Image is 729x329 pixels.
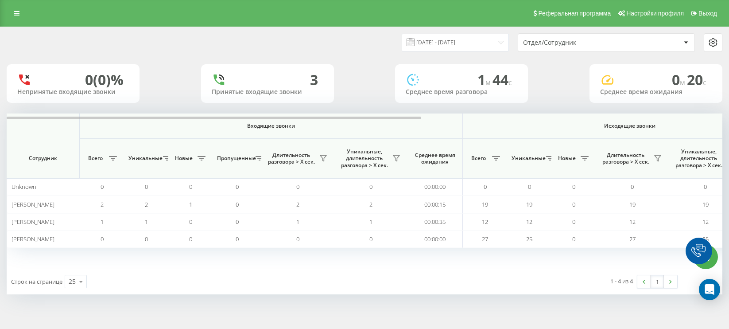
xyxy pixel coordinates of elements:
[626,10,684,17] span: Настройки профиля
[672,70,687,89] span: 0
[512,155,543,162] span: Уникальные
[407,213,463,231] td: 00:00:35
[414,152,456,165] span: Среднее время ожидания
[236,183,239,191] span: 0
[369,235,372,243] span: 0
[11,278,62,286] span: Строк на странице
[702,235,709,243] span: 25
[528,183,531,191] span: 0
[173,155,195,162] span: Новые
[572,200,575,208] span: 0
[145,235,148,243] span: 0
[296,183,299,191] span: 0
[629,235,636,243] span: 27
[217,155,253,162] span: Пропущенные
[702,218,709,226] span: 12
[266,152,317,165] span: Длительность разговора > Х сек.
[103,122,439,129] span: Входящие звонки
[12,235,54,243] span: [PERSON_NAME]
[698,10,717,17] span: Выход
[492,70,512,89] span: 44
[485,78,492,87] span: м
[12,183,36,191] span: Unknown
[572,235,575,243] span: 0
[526,218,532,226] span: 12
[687,70,706,89] span: 20
[369,200,372,208] span: 2
[85,71,124,88] div: 0 (0)%
[610,277,633,286] div: 1 - 4 из 4
[600,152,651,165] span: Длительность разговора > Х сек.
[523,39,629,47] div: Отдел/Сотрудник
[101,200,104,208] span: 2
[369,218,372,226] span: 1
[189,183,192,191] span: 0
[702,200,709,208] span: 19
[600,88,712,96] div: Среднее время ожидания
[236,200,239,208] span: 0
[704,183,707,191] span: 0
[296,235,299,243] span: 0
[189,235,192,243] span: 0
[212,88,323,96] div: Принятые входящие звонки
[296,218,299,226] span: 1
[482,235,488,243] span: 27
[101,183,104,191] span: 0
[407,231,463,248] td: 00:00:00
[145,218,148,226] span: 1
[651,275,664,288] a: 1
[572,183,575,191] span: 0
[369,183,372,191] span: 0
[69,277,76,286] div: 25
[673,148,724,169] span: Уникальные, длительность разговора > Х сек.
[84,155,106,162] span: Всего
[14,155,72,162] span: Сотрудник
[703,78,706,87] span: c
[145,183,148,191] span: 0
[236,235,239,243] span: 0
[189,200,192,208] span: 1
[406,88,517,96] div: Среднее время разговора
[339,148,390,169] span: Уникальные, длительность разговора > Х сек.
[699,279,720,300] div: Open Intercom Messenger
[467,155,489,162] span: Всего
[484,183,487,191] span: 0
[310,71,318,88] div: 3
[17,88,129,96] div: Непринятые входящие звонки
[572,218,575,226] span: 0
[526,235,532,243] span: 25
[680,78,687,87] span: м
[128,155,160,162] span: Уникальные
[189,218,192,226] span: 0
[482,218,488,226] span: 12
[631,183,634,191] span: 0
[407,178,463,196] td: 00:00:00
[407,196,463,213] td: 00:00:15
[236,218,239,226] span: 0
[12,200,54,208] span: [PERSON_NAME]
[629,200,636,208] span: 19
[296,200,299,208] span: 2
[101,235,104,243] span: 0
[101,218,104,226] span: 1
[145,200,148,208] span: 2
[556,155,578,162] span: Новые
[629,218,636,226] span: 12
[538,10,611,17] span: Реферальная программа
[508,78,512,87] span: c
[526,200,532,208] span: 19
[477,70,492,89] span: 1
[12,218,54,226] span: [PERSON_NAME]
[482,200,488,208] span: 19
